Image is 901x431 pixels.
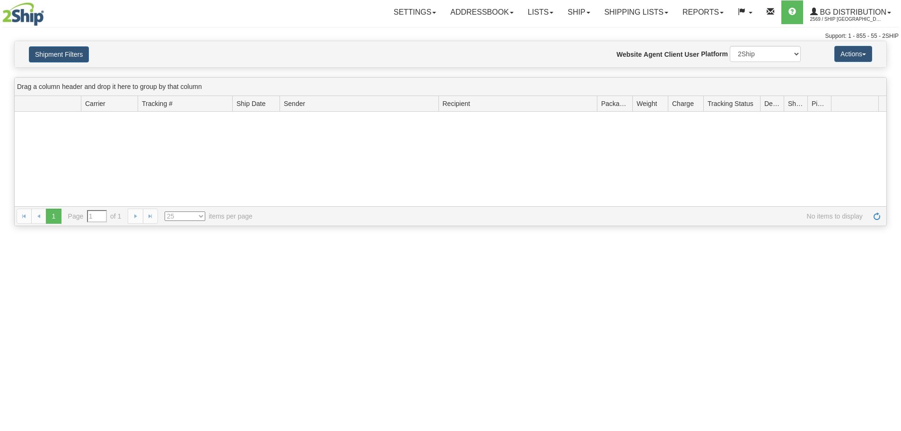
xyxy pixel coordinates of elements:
label: User [684,50,699,59]
img: logo2569.jpg [2,2,44,26]
label: Client [664,50,682,59]
button: Shipment Filters [29,46,89,62]
span: Tracking # [142,99,173,108]
a: Addressbook [443,0,521,24]
a: Ship [560,0,597,24]
button: Actions [834,46,872,62]
span: Charge [672,99,694,108]
span: Packages [601,99,629,108]
div: grid grouping header [15,78,886,96]
label: Website [617,50,642,59]
label: Platform [701,49,728,59]
a: Shipping lists [597,0,675,24]
span: Recipient [443,99,470,108]
div: Support: 1 - 855 - 55 - 2SHIP [2,32,899,40]
span: Sender [284,99,305,108]
span: Shipment Issues [788,99,804,108]
span: Delivery Status [764,99,780,108]
span: No items to display [266,211,863,221]
a: Settings [386,0,443,24]
span: items per page [165,211,253,221]
span: Page of 1 [68,210,122,222]
span: Weight [637,99,657,108]
span: Tracking Status [708,99,753,108]
a: Lists [521,0,560,24]
span: 1 [46,209,61,224]
span: BG Distribution [818,8,886,16]
a: Reports [675,0,731,24]
a: Refresh [869,209,884,224]
span: 2569 / Ship [GEOGRAPHIC_DATA] [810,15,881,24]
label: Agent [644,50,663,59]
span: Pickup Status [812,99,827,108]
span: Ship Date [236,99,265,108]
a: BG Distribution 2569 / Ship [GEOGRAPHIC_DATA] [803,0,898,24]
span: Carrier [85,99,105,108]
